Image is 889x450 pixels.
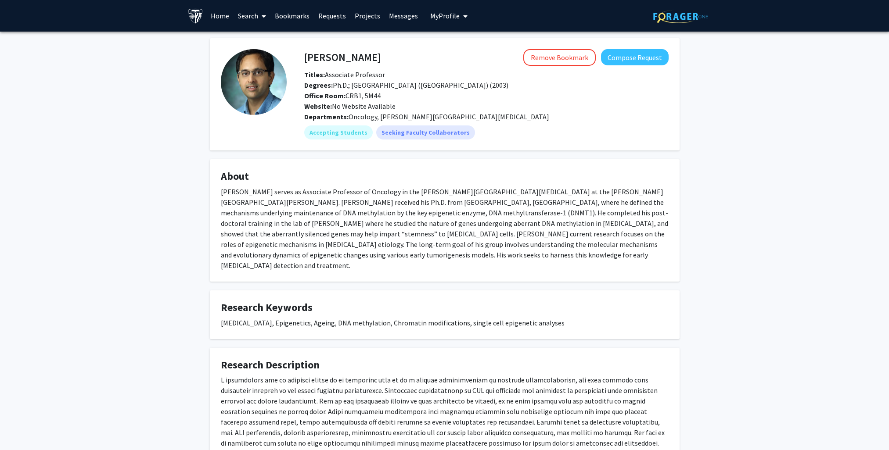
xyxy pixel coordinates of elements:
img: Profile Picture [221,49,287,115]
h4: Research Keywords [221,301,669,314]
a: Home [206,0,234,31]
a: Requests [314,0,350,31]
div: [MEDICAL_DATA], Epigenetics, Ageing, DNA methylation, Chromatin modifications, single cell epigen... [221,318,669,328]
img: ForagerOne Logo [653,10,708,23]
button: Remove Bookmark [523,49,596,66]
mat-chip: Seeking Faculty Collaborators [376,125,475,139]
b: Office Room: [304,91,346,100]
span: My Profile [430,11,460,20]
a: Search [234,0,270,31]
span: CRB1, 5M44 [304,91,381,100]
h4: Research Description [221,359,669,371]
a: Bookmarks [270,0,314,31]
h4: About [221,170,669,183]
a: Messages [385,0,422,31]
span: No Website Available [304,102,396,111]
b: Titles: [304,70,325,79]
h4: [PERSON_NAME] [304,49,381,65]
b: Degrees: [304,81,333,89]
span: Associate Professor [304,70,385,79]
button: Compose Request to Hari Easwaran [601,49,669,65]
a: Projects [350,0,385,31]
span: Oncology, [PERSON_NAME][GEOGRAPHIC_DATA][MEDICAL_DATA] [349,112,549,121]
span: Ph.D.; [GEOGRAPHIC_DATA] ([GEOGRAPHIC_DATA]) (2003) [304,81,508,89]
b: Departments: [304,112,349,121]
iframe: Chat [7,411,37,443]
b: Website: [304,102,332,111]
div: [PERSON_NAME] serves as Associate Professor of Oncology in the [PERSON_NAME][GEOGRAPHIC_DATA][MED... [221,186,669,271]
img: Johns Hopkins University Logo [188,8,203,24]
mat-chip: Accepting Students [304,125,373,139]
